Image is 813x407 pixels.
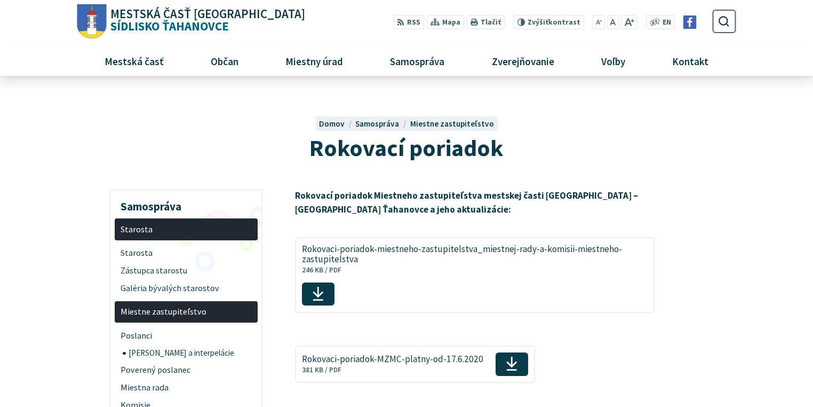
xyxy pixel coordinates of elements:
a: Zástupca starostu [115,262,258,279]
span: Mestská časť [101,46,168,75]
span: Miestna rada [121,379,251,397]
span: Samospráva [386,46,449,75]
button: Zvýšiťkontrast [513,15,584,29]
img: Prejsť na domovskú stránku [77,4,106,39]
span: Starosta [121,221,251,238]
span: kontrast [528,18,580,27]
a: Starosta [115,244,258,262]
span: Zástupca starostu [121,262,251,279]
a: EN [659,17,674,28]
span: Tlačiť [481,18,501,27]
a: Logo Sídlisko Ťahanovce, prejsť na domovskú stránku. [77,4,305,39]
span: Zvýšiť [528,18,548,27]
a: Poslanci [115,327,258,345]
a: Miestne zastupiteľstvo [115,301,258,323]
span: Zverejňovanie [488,46,558,75]
span: EN [663,17,671,28]
a: Poverený poslanec [115,362,258,379]
a: Galéria bývalých starostov [115,279,258,297]
span: Rokovaci-poriadok-MZMC-platny-od-17.6.2020 [302,354,483,364]
span: Mestská časť [GEOGRAPHIC_DATA] [110,8,305,20]
span: Sídlisko Ťahanovce [106,8,305,33]
a: Miestna rada [115,379,258,397]
a: Miestne zastupiteľstvo [410,119,494,129]
a: Občan [192,46,258,75]
button: Nastaviť pôvodnú veľkosť písma [607,15,619,29]
a: Starosta [115,218,258,240]
a: Domov [319,119,355,129]
span: Miestne zastupiteľstvo [121,303,251,321]
span: Starosta [121,244,251,262]
strong: Rokovací poriadok Miestneho zastupiteľstva mestskej časti [GEOGRAPHIC_DATA] – [GEOGRAPHIC_DATA] Ť... [295,190,638,215]
a: Samospráva [371,46,464,75]
span: Poverený poslanec [121,362,251,379]
a: Rokovaci-poriadok-MZMC-platny-od-17.6.2020381 KB / PDF [295,346,535,383]
a: Kontakt [652,46,728,75]
button: Zväčšiť veľkosť písma [621,15,637,29]
span: Galéria bývalých starostov [121,279,251,297]
span: Mapa [442,17,460,28]
span: 381 KB / PDF [302,365,341,374]
a: Samospráva [355,119,410,129]
h3: Samospráva [115,192,258,215]
a: Rokovaci-poriadok-miestneho-zastupitelstva_miestnej-rady-a-komisii-miestneho-zastupitelstva246 KB... [295,237,655,313]
span: Poslanci [121,327,251,345]
span: Rokovaci-poriadok-miestneho-zastupitelstva_miestnej-rady-a-komisii-miestneho-zastupitelstva [302,244,635,264]
a: RSS [393,15,424,29]
span: Kontakt [668,46,712,75]
span: Domov [319,119,345,129]
button: Zmenšiť veľkosť písma [592,15,605,29]
button: Tlačiť [466,15,505,29]
a: [PERSON_NAME] a interpelácie [123,345,258,362]
a: Mapa [426,15,464,29]
a: Zverejňovanie [472,46,573,75]
span: Samospráva [355,119,399,129]
span: Občan [207,46,243,75]
span: Voľby [597,46,629,75]
span: 246 KB / PDF [302,265,341,275]
span: RSS [407,17,420,28]
span: Miestny úrad [282,46,347,75]
span: [PERSON_NAME] a interpelácie [129,345,251,362]
a: Voľby [581,46,644,75]
span: Rokovací poriadok [309,133,503,162]
a: Mestská časť [85,46,184,75]
a: Miestny úrad [266,46,363,75]
img: Prejsť na Facebook stránku [683,15,697,29]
